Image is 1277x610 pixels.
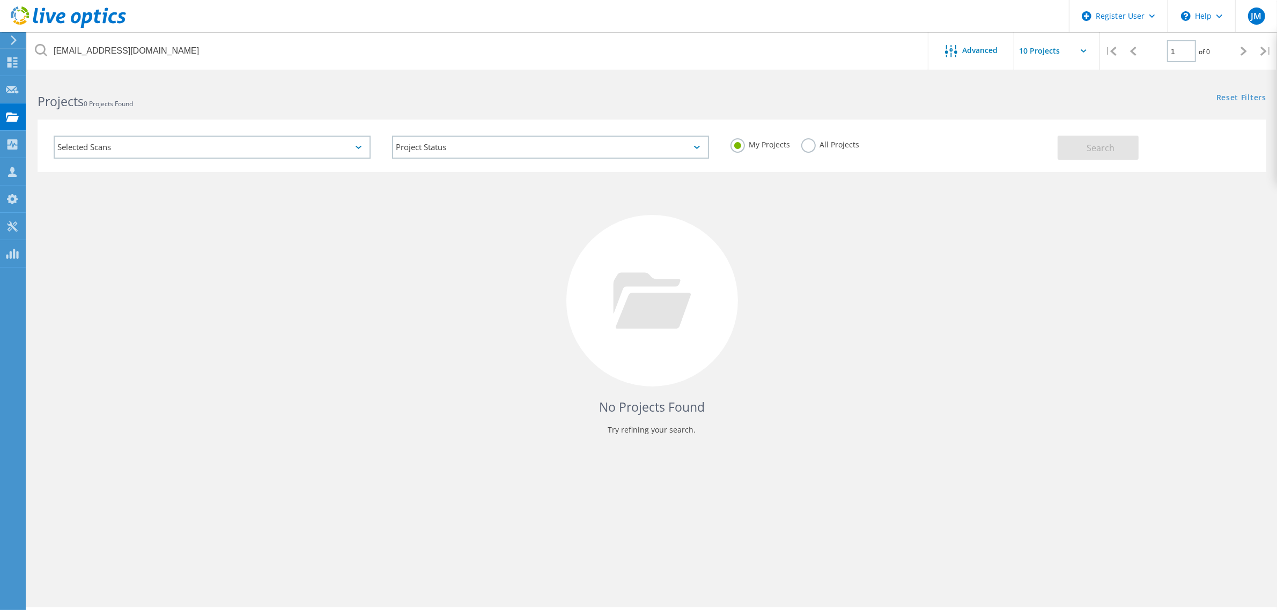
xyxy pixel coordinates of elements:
[48,398,1256,416] h4: No Projects Found
[1251,12,1261,20] span: JM
[1216,94,1266,103] a: Reset Filters
[1255,32,1277,70] div: |
[38,93,84,110] b: Projects
[27,32,929,70] input: Search projects by name, owner, ID, company, etc
[11,23,126,30] a: Live Optics Dashboard
[801,138,860,148] label: All Projects
[48,421,1256,438] p: Try refining your search.
[1100,32,1122,70] div: |
[1087,142,1114,154] span: Search
[1058,136,1139,160] button: Search
[1181,11,1191,21] svg: \n
[730,138,791,148] label: My Projects
[963,47,998,54] span: Advanced
[392,136,709,159] div: Project Status
[1199,47,1210,56] span: of 0
[84,99,133,108] span: 0 Projects Found
[54,136,371,159] div: Selected Scans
